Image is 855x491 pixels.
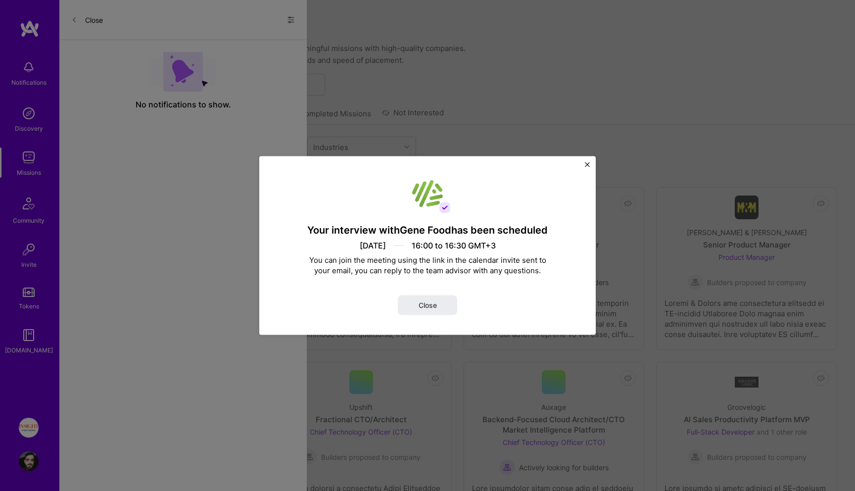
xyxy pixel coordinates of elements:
[307,224,548,237] h4: Your interview with Gene Food has been scheduled
[360,241,386,251] div: [DATE]
[585,162,590,173] button: Close
[412,241,496,251] div: 16:00 to 16:30 GMT+3
[398,295,457,315] button: Close
[438,201,451,214] img: interview scheduled
[410,176,445,212] img: Company Logo
[304,255,551,276] div: You can join the meeting using the link in the calendar invite sent to your email, you can reply ...
[419,300,437,310] span: Close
